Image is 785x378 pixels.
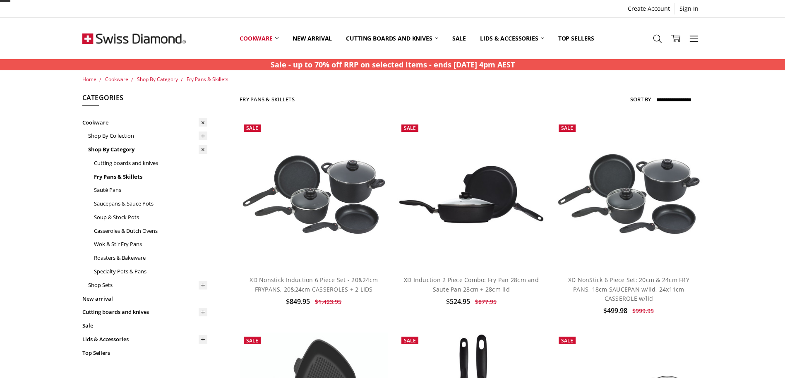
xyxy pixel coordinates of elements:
[187,76,228,83] a: Fry Pans & Skillets
[286,297,310,306] span: $849.95
[94,224,207,238] a: Casseroles & Dutch Ovens
[315,298,341,306] span: $1,423.95
[250,276,378,293] a: XD Nonstick Induction 6 Piece Set - 20&24cm FRYPANS, 20&24cm CASSEROLES + 2 LIDS
[94,251,207,265] a: Roasters & Bakeware
[82,116,207,129] a: Cookware
[105,76,128,83] a: Cookware
[397,120,545,268] a: XD Induction 2 Piece Combo: Fry Pan 28cm and Saute Pan 28cm + 28cm lid
[94,170,207,184] a: Fry Pans & Skillets
[475,298,497,306] span: $877.95
[404,337,416,344] span: Sale
[94,183,207,197] a: Sauté Pans
[555,152,703,237] img: XD NonStick 6 Piece Set: 20cm & 24cm FRY PANS, 18cm SAUCEPAN w/lid, 24x11cm CASSEROLE w/lid
[555,120,703,268] a: XD NonStick 6 Piece Set: 20cm & 24cm FRY PANS, 18cm SAUCEPAN w/lid, 24x11cm CASSEROLE w/lid
[82,18,186,59] img: Free Shipping On Every Order
[82,76,96,83] a: Home
[551,20,601,57] a: Top Sellers
[561,337,573,344] span: Sale
[240,96,295,103] h1: Fry Pans & Skillets
[240,120,388,268] a: XD Nonstick Induction 6 Piece Set - 20&24cm FRYPANS, 20&24cm CASSEROLES + 2 LIDS
[404,276,539,293] a: XD Induction 2 Piece Combo: Fry Pan 28cm and Saute Pan 28cm + 28cm lid
[240,153,388,236] img: XD Nonstick Induction 6 Piece Set - 20&24cm FRYPANS, 20&24cm CASSEROLES + 2 LIDS
[94,197,207,211] a: Saucepans & Sauce Pots
[82,292,207,306] a: New arrival
[82,346,207,360] a: Top Sellers
[623,3,675,14] a: Create Account
[94,265,207,278] a: Specialty Pots & Pans
[568,276,689,302] a: XD NonStick 6 Piece Set: 20cm & 24cm FRY PANS, 18cm SAUCEPAN w/lid, 24x11cm CASSEROLE w/lid
[404,124,416,132] span: Sale
[82,319,207,333] a: Sale
[233,20,286,57] a: Cookware
[246,337,258,344] span: Sale
[632,307,654,315] span: $999.95
[94,156,207,170] a: Cutting boards and knives
[82,93,207,107] h5: Categories
[88,129,207,143] a: Shop By Collection
[94,211,207,224] a: Soup & Stock Pots
[246,124,258,132] span: Sale
[137,76,178,83] a: Shop By Category
[271,60,515,69] strong: Sale - up to 70% off RRP on selected items - ends [DATE] 4pm AEST
[286,20,339,57] a: New arrival
[603,306,627,315] span: $499.98
[445,20,473,57] a: Sale
[446,297,470,306] span: $524.95
[397,163,545,226] img: XD Induction 2 Piece Combo: Fry Pan 28cm and Saute Pan 28cm + 28cm lid
[88,278,207,292] a: Shop Sets
[82,305,207,319] a: Cutting boards and knives
[94,237,207,251] a: Wok & Stir Fry Pans
[473,20,551,57] a: Lids & Accessories
[82,333,207,346] a: Lids & Accessories
[561,124,573,132] span: Sale
[675,3,703,14] a: Sign In
[339,20,445,57] a: Cutting boards and knives
[630,93,651,106] label: Sort By
[88,143,207,156] a: Shop By Category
